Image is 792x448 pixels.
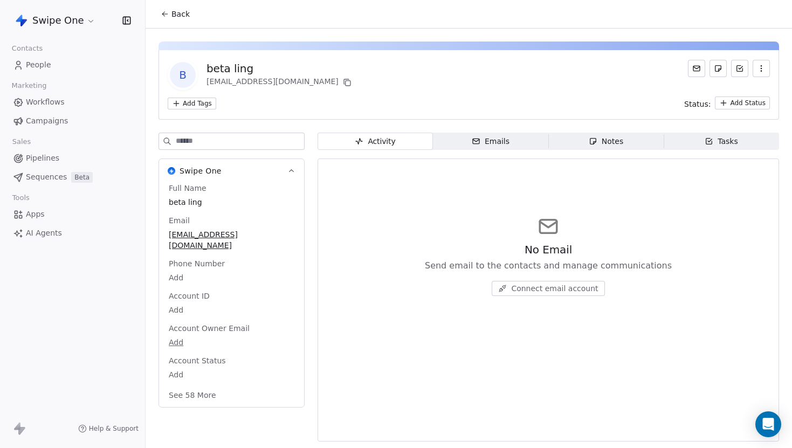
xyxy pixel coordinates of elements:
[9,149,136,167] a: Pipelines
[170,62,196,88] span: b
[26,115,68,127] span: Campaigns
[7,78,51,94] span: Marketing
[26,209,45,220] span: Apps
[8,190,34,206] span: Tools
[26,228,62,239] span: AI Agents
[13,11,98,30] button: Swipe One
[206,76,354,89] div: [EMAIL_ADDRESS][DOMAIN_NAME]
[26,171,67,183] span: Sequences
[26,97,65,108] span: Workflows
[8,134,36,150] span: Sales
[9,168,136,186] a: SequencesBeta
[168,167,175,175] img: Swipe One
[715,97,770,109] button: Add Status
[26,153,59,164] span: Pipelines
[169,337,294,348] span: Add
[684,99,711,109] span: Status:
[9,205,136,223] a: Apps
[32,13,84,27] span: Swipe One
[167,355,228,366] span: Account Status
[167,183,209,194] span: Full Name
[589,136,623,147] div: Notes
[169,197,294,208] span: beta ling
[15,14,28,27] img: Swipe%20One%20Logo%201-1.svg
[171,9,190,19] span: Back
[168,98,216,109] button: Add Tags
[167,258,227,269] span: Phone Number
[9,93,136,111] a: Workflows
[755,411,781,437] div: Open Intercom Messenger
[169,369,294,380] span: Add
[425,259,672,272] span: Send email to the contacts and manage communications
[159,183,304,407] div: Swipe OneSwipe One
[9,112,136,130] a: Campaigns
[9,224,136,242] a: AI Agents
[167,323,252,334] span: Account Owner Email
[169,272,294,283] span: Add
[180,166,222,176] span: Swipe One
[511,283,598,294] span: Connect email account
[169,305,294,315] span: Add
[472,136,509,147] div: Emails
[167,215,192,226] span: Email
[9,56,136,74] a: People
[705,136,738,147] div: Tasks
[71,172,93,183] span: Beta
[525,242,572,257] span: No Email
[7,40,47,57] span: Contacts
[162,385,223,405] button: See 58 More
[78,424,139,433] a: Help & Support
[169,229,294,251] span: [EMAIL_ADDRESS][DOMAIN_NAME]
[492,281,604,296] button: Connect email account
[167,291,212,301] span: Account ID
[154,4,196,24] button: Back
[159,159,304,183] button: Swipe OneSwipe One
[206,61,354,76] div: beta ling
[89,424,139,433] span: Help & Support
[26,59,51,71] span: People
